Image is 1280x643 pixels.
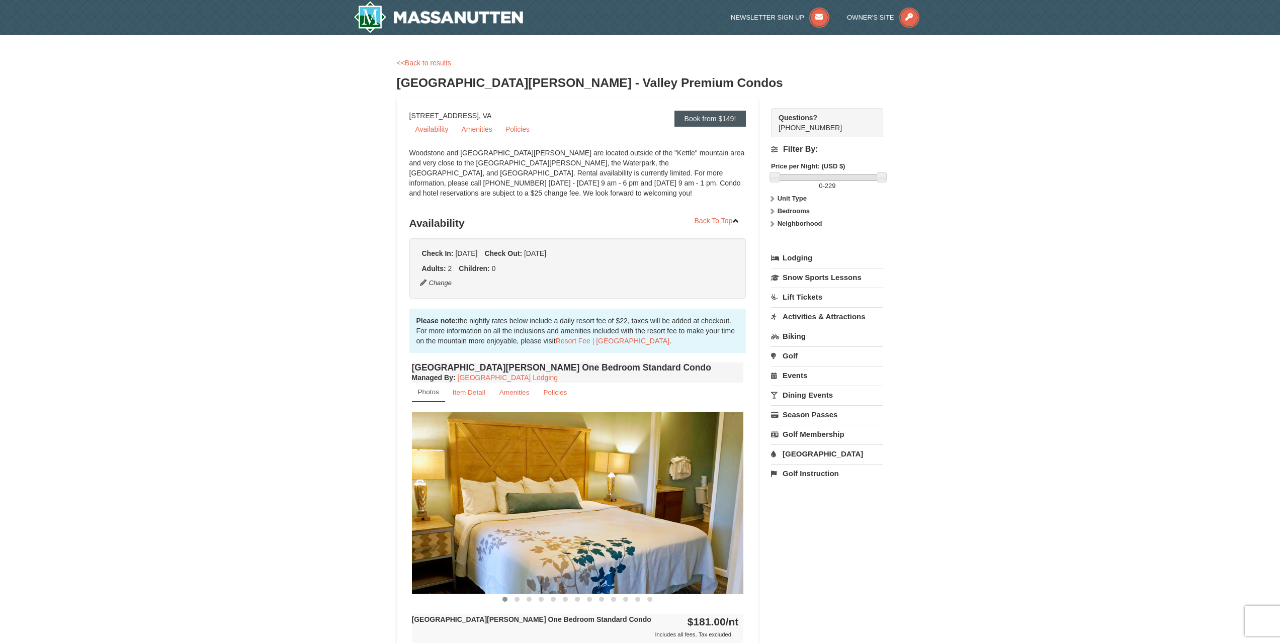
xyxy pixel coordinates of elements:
strong: [GEOGRAPHIC_DATA][PERSON_NAME] One Bedroom Standard Condo [412,615,651,623]
div: the nightly rates below include a daily resort fee of $22, taxes will be added at checkout. For m... [409,309,746,353]
h3: Availability [409,213,746,233]
strong: Questions? [779,114,817,122]
a: Owner's Site [847,14,919,21]
label: - [771,181,883,191]
a: Lodging [771,249,883,267]
a: Item Detail [446,383,492,402]
a: Resort Fee | [GEOGRAPHIC_DATA] [556,337,669,345]
small: Photos [418,388,439,396]
strong: Check Out: [484,249,522,257]
strong: Bedrooms [778,207,810,215]
a: Newsletter Sign Up [731,14,829,21]
span: 2 [448,264,452,272]
a: Lift Tickets [771,288,883,306]
a: Policies [537,383,573,402]
div: Includes all fees. Tax excluded. [412,629,739,639]
a: Activities & Attractions [771,307,883,326]
a: Snow Sports Lessons [771,268,883,287]
a: Availability [409,122,455,137]
img: 18876286-121-55434444.jpg [412,412,744,593]
h3: [GEOGRAPHIC_DATA][PERSON_NAME] - Valley Premium Condos [397,73,884,93]
a: Biking [771,327,883,345]
strong: $181.00 [688,616,739,627]
a: Photos [412,383,445,402]
span: /nt [726,616,739,627]
a: Golf [771,346,883,365]
h4: [GEOGRAPHIC_DATA][PERSON_NAME] One Bedroom Standard Condo [412,362,744,373]
a: Events [771,366,883,385]
strong: Children: [459,264,489,272]
a: Amenities [455,122,498,137]
span: Managed By [412,374,453,382]
a: Back To Top [688,213,746,228]
a: Season Passes [771,405,883,424]
strong: Adults: [422,264,446,272]
span: [PHONE_NUMBER] [779,113,865,132]
a: Golf Membership [771,425,883,443]
small: Amenities [499,389,530,396]
button: Change [419,278,453,289]
a: Book from $149! [674,111,746,127]
span: [DATE] [524,249,546,257]
strong: Neighborhood [778,220,822,227]
a: Dining Events [771,386,883,404]
span: Owner's Site [847,14,894,21]
span: 0 [819,182,822,190]
strong: : [412,374,456,382]
a: <<Back to results [397,59,451,67]
small: Item Detail [453,389,485,396]
a: Massanutten Resort [354,1,524,33]
strong: Price per Night: (USD $) [771,162,845,170]
h4: Filter By: [771,145,883,154]
a: [GEOGRAPHIC_DATA] Lodging [458,374,558,382]
a: [GEOGRAPHIC_DATA] [771,444,883,463]
strong: Unit Type [778,195,807,202]
small: Policies [543,389,567,396]
a: Golf Instruction [771,464,883,483]
strong: Please note: [416,317,458,325]
a: Amenities [493,383,536,402]
strong: Check In: [422,249,454,257]
span: 0 [492,264,496,272]
a: Policies [499,122,536,137]
span: [DATE] [455,249,477,257]
span: Newsletter Sign Up [731,14,804,21]
span: 229 [825,182,836,190]
img: Massanutten Resort Logo [354,1,524,33]
div: Woodstone and [GEOGRAPHIC_DATA][PERSON_NAME] are located outside of the "Kettle" mountain area an... [409,148,746,208]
